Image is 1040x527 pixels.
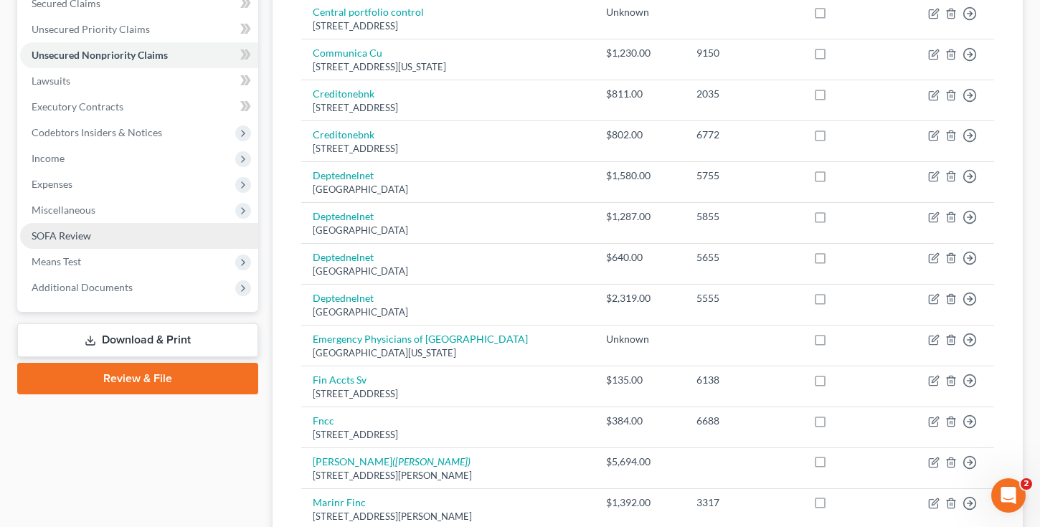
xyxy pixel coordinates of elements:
a: SOFA Review [20,223,258,249]
div: [STREET_ADDRESS][US_STATE] [313,60,584,74]
span: 2 [1021,478,1032,490]
div: $384.00 [606,414,673,428]
div: 9150 [696,46,790,60]
a: Deptednelnet [313,251,374,263]
a: Central portfolio control [313,6,424,18]
div: [STREET_ADDRESS] [313,142,584,156]
a: Creditonebnk [313,87,374,100]
div: 5655 [696,250,790,265]
a: Creditonebnk [313,128,374,141]
span: SOFA Review [32,229,91,242]
div: 6772 [696,128,790,142]
span: Executory Contracts [32,100,123,113]
i: ([PERSON_NAME]) [392,455,471,467]
iframe: Intercom live chat [991,478,1026,513]
a: Download & Print [17,323,258,357]
div: 5555 [696,291,790,305]
div: [GEOGRAPHIC_DATA] [313,265,584,278]
div: $1,580.00 [606,168,673,183]
span: Lawsuits [32,75,70,87]
div: [GEOGRAPHIC_DATA] [313,224,584,237]
div: 6688 [696,414,790,428]
a: Deptednelnet [313,210,374,222]
div: [STREET_ADDRESS] [313,387,584,401]
div: Unknown [606,5,673,19]
a: Review & File [17,363,258,394]
div: [STREET_ADDRESS] [313,101,584,115]
a: Fin Accts Sv [313,374,367,386]
span: Unsecured Nonpriority Claims [32,49,168,61]
div: $5,694.00 [606,455,673,469]
a: [PERSON_NAME]([PERSON_NAME]) [313,455,471,467]
span: Unsecured Priority Claims [32,23,150,35]
div: $802.00 [606,128,673,142]
div: 3317 [696,495,790,510]
a: Unsecured Nonpriority Claims [20,42,258,68]
div: 6138 [696,373,790,387]
div: [STREET_ADDRESS] [313,19,584,33]
a: Communica Cu [313,47,382,59]
div: [GEOGRAPHIC_DATA] [313,183,584,196]
div: 5755 [696,168,790,183]
div: [GEOGRAPHIC_DATA] [313,305,584,319]
div: [GEOGRAPHIC_DATA][US_STATE] [313,346,584,360]
div: [STREET_ADDRESS] [313,428,584,442]
span: Means Test [32,255,81,267]
span: Income [32,152,65,164]
span: Additional Documents [32,281,133,293]
a: Emergency Physicians of [GEOGRAPHIC_DATA] [313,333,528,345]
a: Deptednelnet [313,169,374,181]
div: $1,230.00 [606,46,673,60]
div: [STREET_ADDRESS][PERSON_NAME] [313,469,584,483]
span: Codebtors Insiders & Notices [32,126,162,138]
a: Fncc [313,414,334,427]
div: $1,392.00 [606,495,673,510]
a: Deptednelnet [313,292,374,304]
div: $2,319.00 [606,291,673,305]
span: Miscellaneous [32,204,95,216]
div: $135.00 [606,373,673,387]
span: Expenses [32,178,72,190]
div: 5855 [696,209,790,224]
div: $1,287.00 [606,209,673,224]
div: [STREET_ADDRESS][PERSON_NAME] [313,510,584,523]
a: Executory Contracts [20,94,258,120]
div: Unknown [606,332,673,346]
a: Marinr Finc [313,496,366,508]
a: Unsecured Priority Claims [20,16,258,42]
div: $640.00 [606,250,673,265]
div: $811.00 [606,87,673,101]
div: 2035 [696,87,790,101]
a: Lawsuits [20,68,258,94]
